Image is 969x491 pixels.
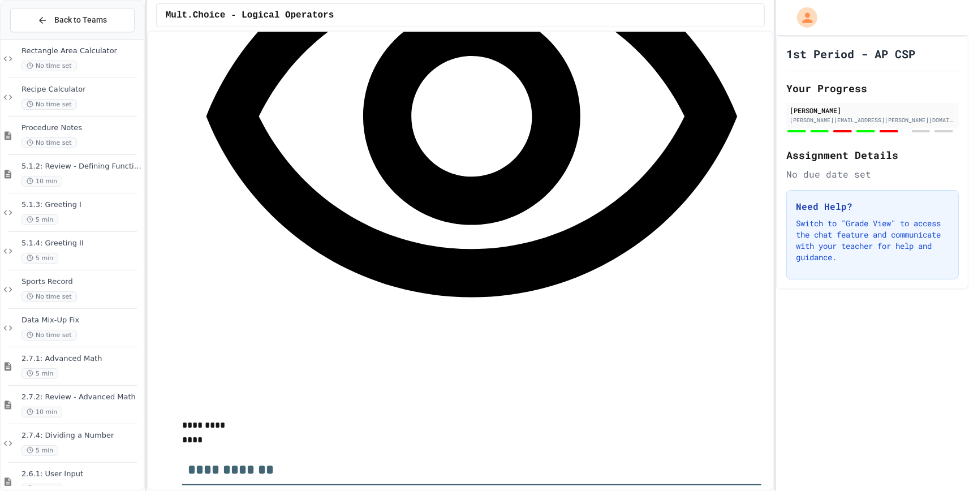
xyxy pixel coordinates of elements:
div: My Account [785,5,820,31]
h2: Your Progress [786,80,959,96]
span: 5 min [21,253,58,264]
span: No time set [21,291,77,302]
h1: 1st Period - AP CSP [786,46,915,62]
div: No due date set [786,167,959,181]
span: 2.7.4: Dividing a Number [21,431,141,441]
span: 2.6.1: User Input [21,470,141,479]
span: 5 min [21,214,58,225]
span: No time set [21,137,77,148]
span: Recipe Calculator [21,85,141,94]
span: Back to Teams [54,14,107,26]
span: Procedure Notes [21,123,141,133]
span: 5.1.2: Review - Defining Functions [21,162,141,171]
span: 2.7.2: Review - Advanced Math [21,393,141,402]
span: Data Mix-Up Fix [21,316,141,325]
span: No time set [21,330,77,341]
h3: Need Help? [796,200,949,213]
span: Sports Record [21,277,141,287]
button: Back to Teams [10,8,135,32]
h2: Assignment Details [786,147,959,163]
span: Rectangle Area Calculator [21,46,141,56]
span: 10 min [21,407,62,417]
span: No time set [21,61,77,71]
span: 10 min [21,176,62,187]
span: 5.1.4: Greeting II [21,239,141,248]
p: Switch to "Grade View" to access the chat feature and communicate with your teacher for help and ... [796,218,949,263]
span: 2.7.1: Advanced Math [21,354,141,364]
span: No time set [21,99,77,110]
span: 5.1.3: Greeting I [21,200,141,210]
div: [PERSON_NAME] [790,105,955,115]
span: 5 min [21,445,58,456]
span: 5 min [21,368,58,379]
span: Mult.Choice - Logical Operators [166,8,334,22]
div: [PERSON_NAME][EMAIL_ADDRESS][PERSON_NAME][DOMAIN_NAME] [790,116,955,124]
